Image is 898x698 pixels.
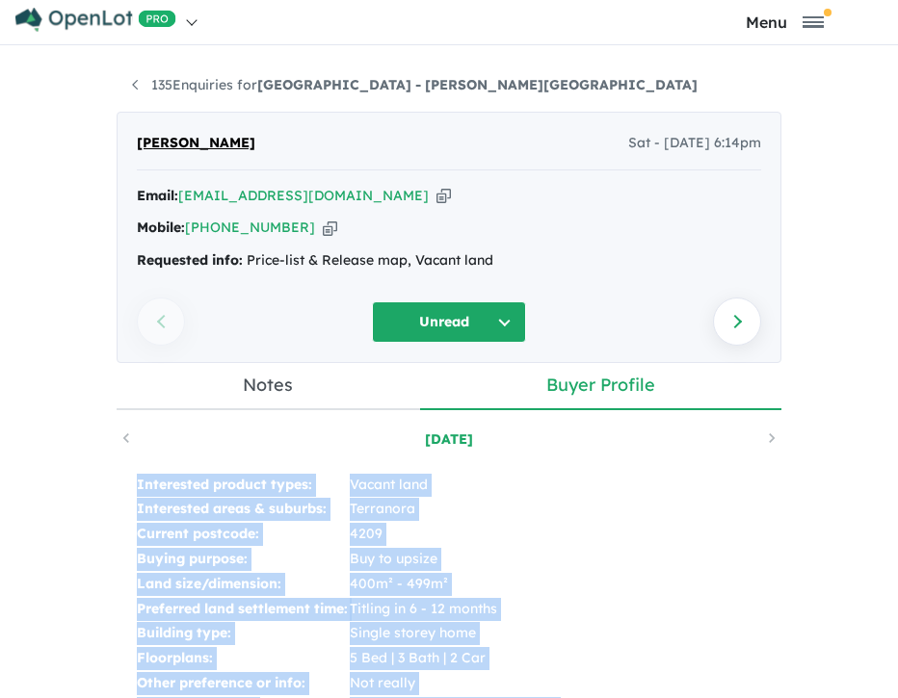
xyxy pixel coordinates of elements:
[178,187,429,204] a: [EMAIL_ADDRESS][DOMAIN_NAME]
[349,621,562,646] td: Single storey home
[117,74,781,97] nav: breadcrumb
[137,251,243,269] strong: Requested info:
[136,522,349,547] td: Current postcode:
[349,522,562,547] td: 4209
[349,572,562,597] td: 400m² - 499m²
[323,218,337,238] button: Copy
[136,621,349,646] td: Building type:
[132,76,698,93] a: 135Enquiries for[GEOGRAPHIC_DATA] - [PERSON_NAME][GEOGRAPHIC_DATA]
[137,132,255,155] span: [PERSON_NAME]
[137,187,178,204] strong: Email:
[136,572,349,597] td: Land size/dimension:
[136,646,349,671] td: Floorplans:
[349,597,562,622] td: Titling in 6 - 12 months
[349,671,562,696] td: Not really
[349,646,562,671] td: 5 Bed | 3 Bath | 2 Car
[420,363,782,410] a: Buyer Profile
[136,671,349,696] td: Other preference or info:
[136,473,349,498] td: Interested product types:
[628,132,761,155] span: Sat - [DATE] 6:14pm
[15,8,176,32] img: Openlot PRO Logo White
[185,219,315,236] a: [PHONE_NUMBER]
[676,13,894,31] button: Toggle navigation
[136,597,349,622] td: Preferred land settlement time:
[136,497,349,522] td: Interested areas & suburbs:
[137,219,185,236] strong: Mobile:
[436,186,451,206] button: Copy
[257,76,698,93] strong: [GEOGRAPHIC_DATA] - [PERSON_NAME][GEOGRAPHIC_DATA]
[345,429,552,449] a: [DATE]
[349,547,562,572] td: Buy to upsize
[117,363,420,410] a: Notes
[372,301,526,343] button: Unread
[349,497,562,522] td: Terranora
[136,547,349,572] td: Buying purpose:
[349,473,562,498] td: Vacant land
[137,249,761,272] div: Price-list & Release map, Vacant land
